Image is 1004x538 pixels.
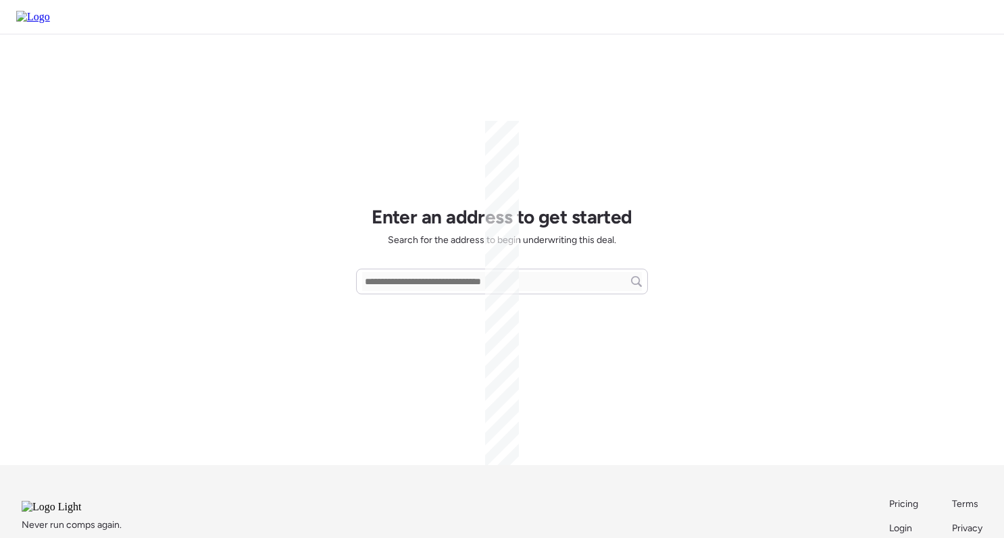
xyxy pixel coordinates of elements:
span: Search for the address to begin underwriting this deal. [388,234,616,247]
span: Privacy [952,522,982,534]
img: Logo [16,11,50,23]
span: Login [889,522,912,534]
a: Login [889,522,920,535]
span: Never run comps again. [22,518,122,532]
h1: Enter an address to get started [372,205,632,228]
a: Terms [952,497,982,511]
a: Privacy [952,522,982,535]
span: Terms [952,498,978,510]
span: Pricing [889,498,918,510]
a: Pricing [889,497,920,511]
img: Logo Light [22,501,118,513]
